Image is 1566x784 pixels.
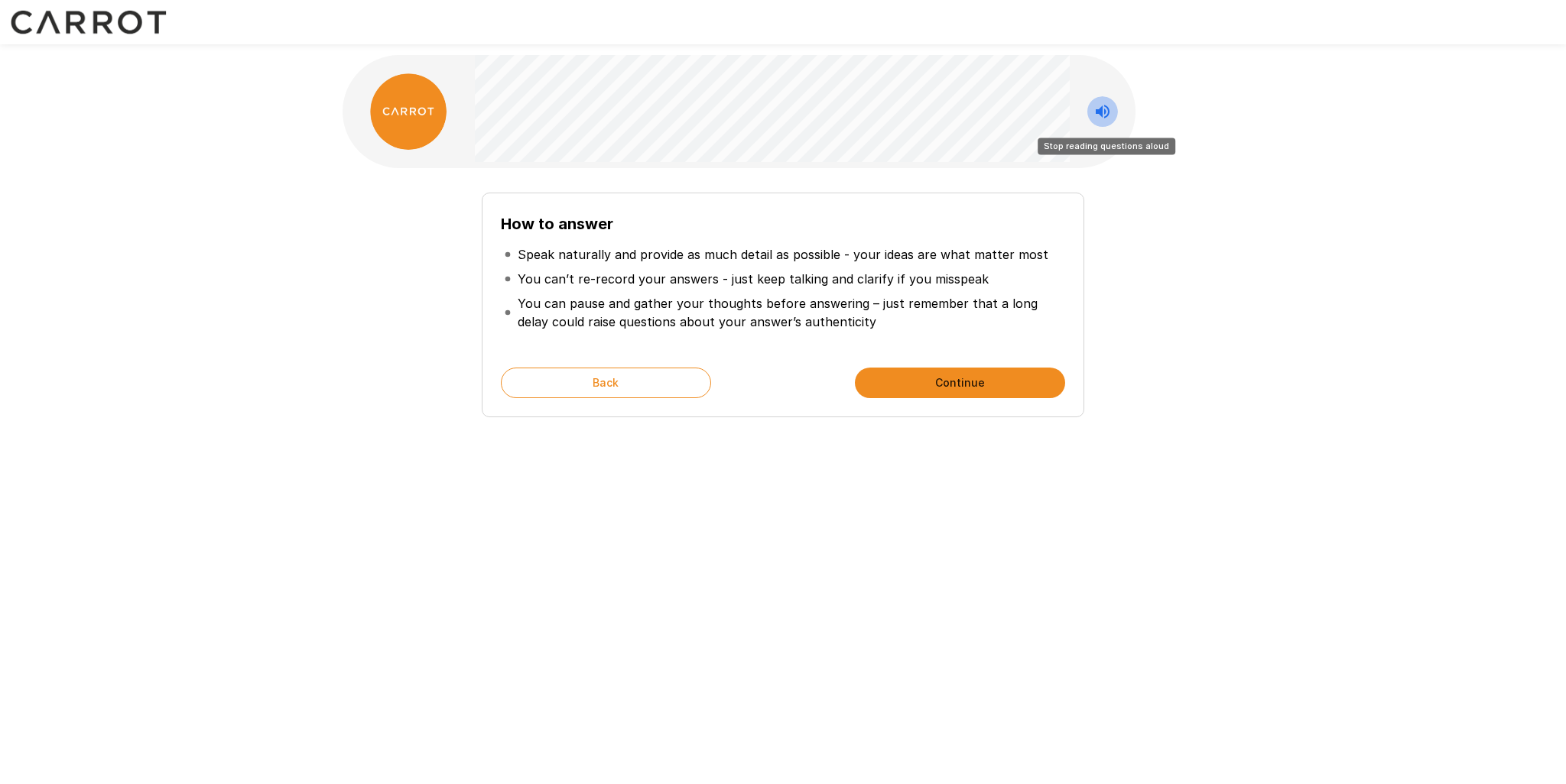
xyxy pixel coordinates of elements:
p: You can pause and gather your thoughts before answering – just remember that a long delay could r... [518,294,1062,331]
img: carrot_logo.png [370,73,447,150]
button: Continue [855,368,1065,398]
p: You can’t re-record your answers - just keep talking and clarify if you misspeak [518,270,989,288]
b: How to answer [501,215,613,233]
button: Stop reading questions aloud [1087,96,1118,127]
div: Stop reading questions aloud [1038,138,1175,154]
button: Back [501,368,711,398]
p: Speak naturally and provide as much detail as possible - your ideas are what matter most [518,245,1048,264]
